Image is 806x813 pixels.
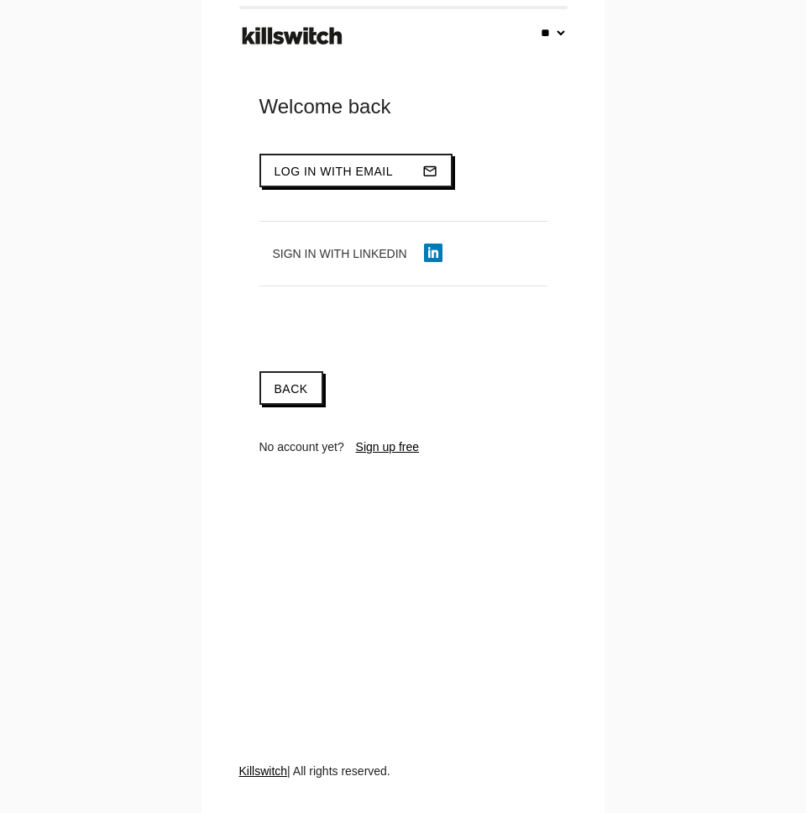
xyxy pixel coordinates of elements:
button: Sign in with LinkedIn [259,239,456,269]
button: Log in with emailmail_outline [259,154,453,187]
img: linkedin-icon.png [424,244,442,262]
div: Welcome back [259,93,547,120]
img: ks-logo-black-footer.png [238,21,346,51]
a: Back [259,371,323,405]
div: | All rights reserved. [239,763,568,813]
span: Sign in with LinkedIn [273,247,407,260]
a: Sign up free [356,440,420,454]
span: No account yet? [259,440,344,454]
span: Log in with email [275,165,394,178]
a: Killswitch [239,764,288,778]
i: mail_outline [422,155,437,187]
